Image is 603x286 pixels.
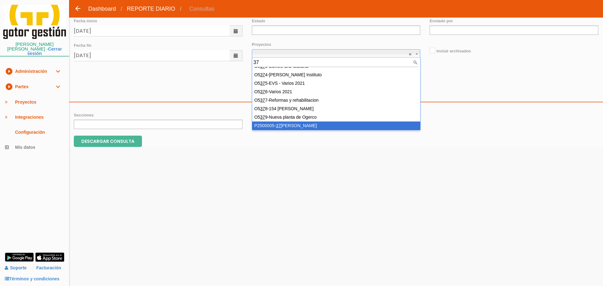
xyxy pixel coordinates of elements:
[260,89,265,94] span: 37
[260,64,265,69] span: 37
[252,79,420,88] div: O5 5-EVS - Varios 2021
[260,98,265,103] span: 37
[252,113,420,121] div: O5 9-Nueva planta de Ogerco
[260,106,265,111] span: 37
[252,121,420,130] div: P2500005- [PERSON_NAME]
[252,96,420,105] div: O5 7-Reformas y rehabilitacion
[252,88,420,96] div: O5 6-Varios 2021
[260,81,265,86] span: 37
[260,115,265,120] span: 37
[252,71,420,79] div: O5 4-[PERSON_NAME] Instituto
[276,123,281,128] span: 37
[260,72,265,77] span: 37
[252,105,420,113] div: O5 8-154 [PERSON_NAME]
